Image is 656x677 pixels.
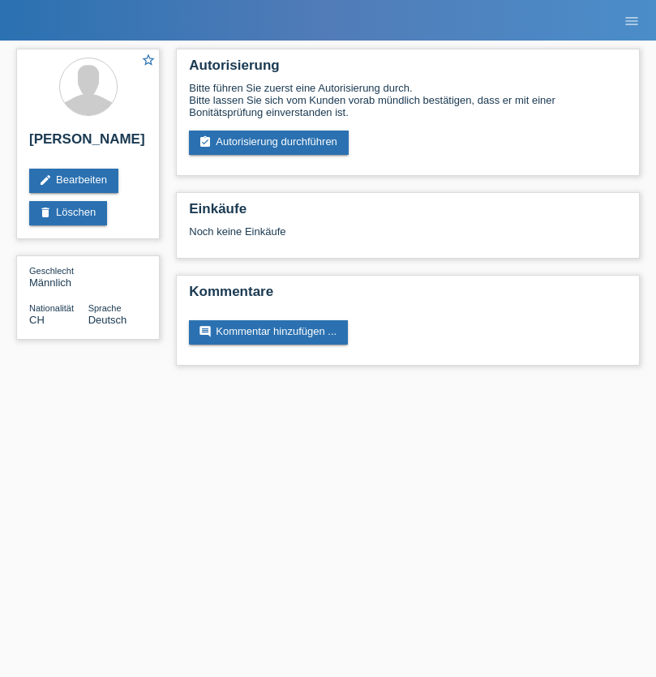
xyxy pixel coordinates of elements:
[189,131,349,155] a: assignment_turned_inAutorisierung durchführen
[189,201,627,225] h2: Einkäufe
[189,225,627,250] div: Noch keine Einkäufe
[189,320,348,345] a: commentKommentar hinzufügen ...
[29,169,118,193] a: editBearbeiten
[199,325,212,338] i: comment
[189,58,627,82] h2: Autorisierung
[189,82,627,118] div: Bitte führen Sie zuerst eine Autorisierung durch. Bitte lassen Sie sich vom Kunden vorab mündlich...
[88,314,127,326] span: Deutsch
[39,206,52,219] i: delete
[29,314,45,326] span: Schweiz
[29,266,74,276] span: Geschlecht
[624,13,640,29] i: menu
[199,135,212,148] i: assignment_turned_in
[39,174,52,186] i: edit
[29,303,74,313] span: Nationalität
[88,303,122,313] span: Sprache
[141,53,156,67] i: star_border
[29,131,147,156] h2: [PERSON_NAME]
[29,201,107,225] a: deleteLöschen
[29,264,88,289] div: Männlich
[189,284,627,308] h2: Kommentare
[615,15,648,25] a: menu
[141,53,156,70] a: star_border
